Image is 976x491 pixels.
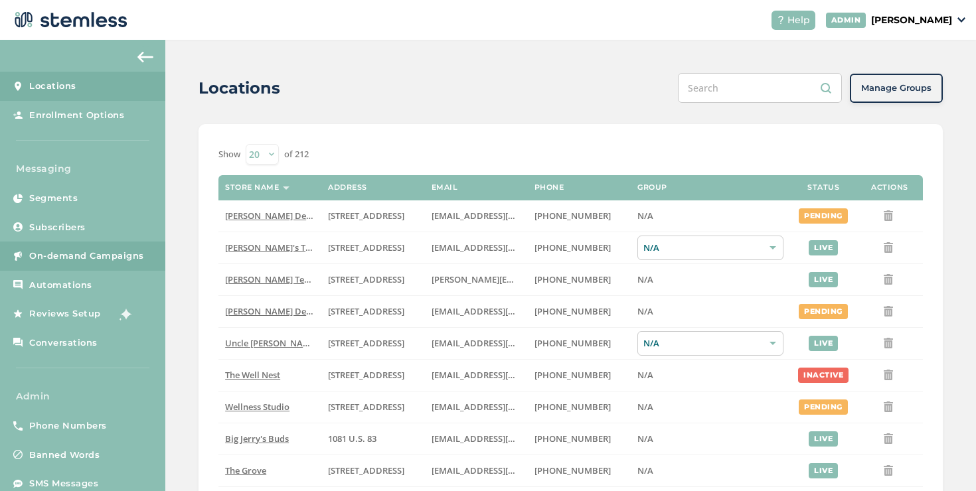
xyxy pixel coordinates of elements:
[328,306,418,317] label: 17523 Ventura Boulevard
[432,273,644,285] span: [PERSON_NAME][EMAIL_ADDRESS][DOMAIN_NAME]
[432,401,521,413] label: vmrobins@gmail.com
[137,52,153,62] img: icon-arrow-back-accent-c549486e.svg
[534,305,611,317] span: [PHONE_NUMBER]
[29,419,107,433] span: Phone Numbers
[534,337,611,349] span: [PHONE_NUMBER]
[637,370,783,381] label: N/A
[856,175,923,200] th: Actions
[432,210,576,222] span: [EMAIL_ADDRESS][DOMAIN_NAME]
[432,183,458,192] label: Email
[328,465,418,476] label: 8155 Center Street
[328,210,404,222] span: [STREET_ADDRESS]
[225,370,315,381] label: The Well Nest
[29,449,100,462] span: Banned Words
[225,242,315,253] label: Brian's Test Store
[328,210,418,222] label: 17523 Ventura Boulevard
[432,274,521,285] label: swapnil@stemless.co
[328,369,404,381] span: [STREET_ADDRESS]
[432,210,521,222] label: arman91488@gmail.com
[328,433,376,445] span: 1081 U.S. 83
[225,433,315,445] label: Big Jerry's Buds
[637,183,667,192] label: Group
[534,401,611,413] span: [PHONE_NUMBER]
[328,337,404,349] span: [STREET_ADDRESS]
[29,192,78,205] span: Segments
[534,401,624,413] label: (269) 929-8463
[328,242,418,253] label: 123 East Main Street
[534,306,624,317] label: (818) 561-0790
[432,337,576,349] span: [EMAIL_ADDRESS][DOMAIN_NAME]
[225,465,315,476] label: The Grove
[534,210,611,222] span: [PHONE_NUMBER]
[799,399,848,415] div: pending
[432,242,576,253] span: [EMAIL_ADDRESS][DOMAIN_NAME]
[328,464,404,476] span: [STREET_ADDRESS]
[637,401,783,413] label: N/A
[799,208,848,224] div: pending
[432,369,576,381] span: [EMAIL_ADDRESS][DOMAIN_NAME]
[328,274,418,285] label: 5241 Center Boulevard
[432,370,521,381] label: vmrobins@gmail.com
[432,305,576,317] span: [EMAIL_ADDRESS][DOMAIN_NAME]
[283,186,289,190] img: icon-sort-1e1d7615.svg
[534,370,624,381] label: (269) 929-8463
[225,210,315,222] label: Hazel Delivery
[534,273,611,285] span: [PHONE_NUMBER]
[328,401,418,413] label: 123 Main Street
[328,370,418,381] label: 1005 4th Avenue
[637,306,783,317] label: N/A
[809,272,838,287] div: live
[809,431,838,447] div: live
[225,369,280,381] span: The Well Nest
[225,306,315,317] label: Hazel Delivery 4
[432,242,521,253] label: brianashen@gmail.com
[850,74,943,103] button: Manage Groups
[328,183,367,192] label: Address
[328,401,404,413] span: [STREET_ADDRESS]
[432,338,521,349] label: christian@uncleherbsak.com
[432,465,521,476] label: dexter@thegroveca.com
[534,433,624,445] label: (580) 539-1118
[910,427,976,491] iframe: Chat Widget
[534,210,624,222] label: (818) 561-0790
[225,338,315,349] label: Uncle Herb’s King Circle
[225,401,315,413] label: Wellness Studio
[225,305,336,317] span: [PERSON_NAME] Delivery 4
[534,464,611,476] span: [PHONE_NUMBER]
[432,433,521,445] label: info@bigjerrysbuds.com
[225,210,329,222] span: [PERSON_NAME] Delivery
[534,242,611,253] span: [PHONE_NUMBER]
[432,306,521,317] label: arman91488@gmail.com
[534,369,611,381] span: [PHONE_NUMBER]
[809,336,838,351] div: live
[225,433,289,445] span: Big Jerry's Buds
[29,80,76,93] span: Locations
[826,13,866,28] div: ADMIN
[637,433,783,445] label: N/A
[637,331,783,356] div: N/A
[534,338,624,349] label: (907) 330-7833
[534,242,624,253] label: (503) 804-9208
[199,76,280,100] h2: Locations
[534,433,611,445] span: [PHONE_NUMBER]
[284,148,309,161] label: of 212
[225,337,369,349] span: Uncle [PERSON_NAME]’s King Circle
[807,183,839,192] label: Status
[218,148,240,161] label: Show
[29,249,144,263] span: On-demand Campaigns
[637,236,783,260] div: N/A
[29,307,101,320] span: Reviews Setup
[328,305,404,317] span: [STREET_ADDRESS]
[637,210,783,222] label: N/A
[432,401,576,413] span: [EMAIL_ADDRESS][DOMAIN_NAME]
[29,279,92,292] span: Automations
[957,17,965,23] img: icon_down-arrow-small-66adaf34.svg
[225,183,279,192] label: Store name
[225,401,289,413] span: Wellness Studio
[11,7,127,33] img: logo-dark-0685b13c.svg
[328,273,404,285] span: [STREET_ADDRESS]
[534,183,564,192] label: Phone
[432,464,576,476] span: [EMAIL_ADDRESS][DOMAIN_NAME]
[534,274,624,285] label: (503) 332-4545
